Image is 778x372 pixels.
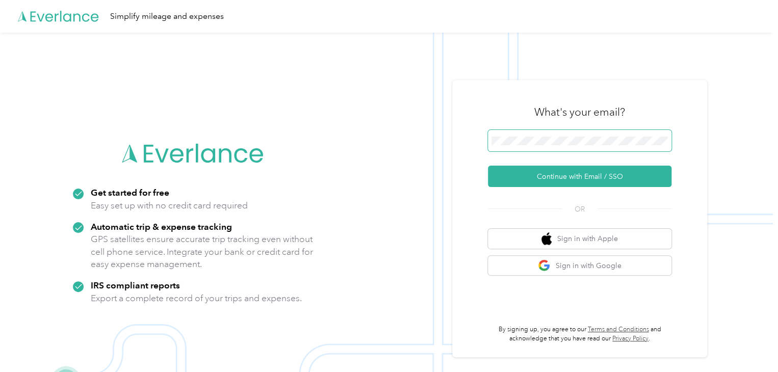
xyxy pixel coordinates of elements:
[91,292,302,305] p: Export a complete record of your trips and expenses.
[612,335,649,342] a: Privacy Policy
[91,221,232,232] strong: Automatic trip & expense tracking
[110,10,224,23] div: Simplify mileage and expenses
[488,325,671,343] p: By signing up, you agree to our and acknowledge that you have read our .
[488,229,671,249] button: apple logoSign in with Apple
[91,280,180,290] strong: IRS compliant reports
[541,232,552,245] img: apple logo
[91,199,248,212] p: Easy set up with no credit card required
[562,204,598,215] span: OR
[488,256,671,276] button: google logoSign in with Google
[488,166,671,187] button: Continue with Email / SSO
[588,326,649,333] a: Terms and Conditions
[91,233,314,271] p: GPS satellites ensure accurate trip tracking even without cell phone service. Integrate your bank...
[534,105,625,119] h3: What's your email?
[538,259,551,272] img: google logo
[91,187,169,198] strong: Get started for free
